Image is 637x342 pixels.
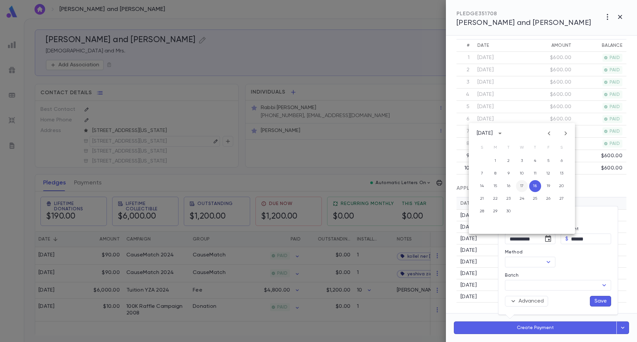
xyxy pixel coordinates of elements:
[516,168,528,179] button: 10
[503,193,515,205] button: 23
[505,273,519,278] label: Batch
[503,155,515,167] button: 2
[590,296,611,307] button: Save
[544,257,553,267] button: Open
[495,128,505,139] button: calendar view is open, switch to year view
[529,180,541,192] button: 18
[505,249,523,255] label: Method
[542,180,554,192] button: 19
[556,168,568,179] button: 13
[556,193,568,205] button: 27
[529,141,541,154] span: Thursday
[505,296,548,307] button: Advanced
[503,168,515,179] button: 9
[529,168,541,179] button: 11
[477,130,493,137] div: [DATE]
[529,155,541,167] button: 4
[489,141,501,154] span: Monday
[560,128,571,139] button: Next month
[516,180,528,192] button: 17
[489,193,501,205] button: 22
[489,155,501,167] button: 1
[476,180,488,192] button: 14
[542,141,554,154] span: Friday
[503,205,515,217] button: 30
[516,155,528,167] button: 3
[476,168,488,179] button: 7
[503,141,515,154] span: Tuesday
[489,168,501,179] button: 8
[489,205,501,217] button: 29
[544,128,554,139] button: Previous month
[516,193,528,205] button: 24
[503,180,515,192] button: 16
[556,141,568,154] span: Saturday
[476,205,488,217] button: 28
[516,141,528,154] span: Wednesday
[542,168,554,179] button: 12
[565,236,568,242] p: $
[600,281,609,290] button: Open
[542,193,554,205] button: 26
[556,180,568,192] button: 20
[476,193,488,205] button: 21
[529,193,541,205] button: 25
[541,232,555,245] button: Choose date, selected date is Sep 18, 2025
[556,155,568,167] button: 6
[476,141,488,154] span: Sunday
[542,155,554,167] button: 5
[489,180,501,192] button: 15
